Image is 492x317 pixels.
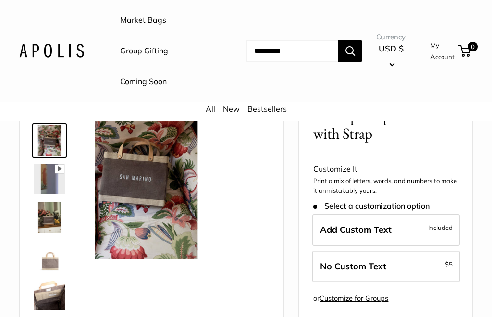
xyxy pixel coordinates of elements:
[442,258,453,270] span: -
[120,13,166,27] a: Market Bags
[445,260,453,268] span: $5
[376,41,406,72] button: USD $
[19,44,84,58] img: Apolis
[34,279,65,310] img: Petite Market Bag in Deep Taupe with Strap
[34,241,65,271] img: Petite Market Bag in Deep Taupe with Strap
[223,104,240,114] a: New
[468,42,478,51] span: 0
[32,200,67,235] a: Petite Market Bag in Deep Taupe with Strap
[247,104,287,114] a: Bestsellers
[312,251,460,282] label: Leave Blank
[46,87,218,259] img: Petite Market Bag in Deep Taupe with Strap
[320,261,386,272] span: No Custom Text
[459,45,471,57] a: 0
[379,43,404,53] span: USD $
[313,89,423,143] span: Petite Market Bag in Deep Taupe with Strap
[312,214,460,246] label: Add Custom Text
[34,202,65,233] img: Petite Market Bag in Deep Taupe with Strap
[34,164,65,194] img: Petite Market Bag in Deep Taupe with Strap
[376,30,406,44] span: Currency
[320,224,392,235] span: Add Custom Text
[120,44,168,58] a: Group Gifting
[313,202,429,211] span: Select a customization option
[430,39,455,63] a: My Account
[120,75,167,89] a: Coming Soon
[320,294,388,303] a: Customize for Groups
[246,40,338,62] input: Search...
[313,162,458,177] div: Customize It
[338,40,362,62] button: Search
[32,162,67,196] a: Petite Market Bag in Deep Taupe with Strap
[206,104,215,114] a: All
[34,125,65,156] img: Petite Market Bag in Deep Taupe with Strap
[32,239,67,273] a: Petite Market Bag in Deep Taupe with Strap
[313,177,458,195] p: Print a mix of letters, words, and numbers to make it unmistakably yours.
[32,277,67,312] a: Petite Market Bag in Deep Taupe with Strap
[313,292,388,305] div: or
[32,123,67,158] a: Petite Market Bag in Deep Taupe with Strap
[428,222,453,233] span: Included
